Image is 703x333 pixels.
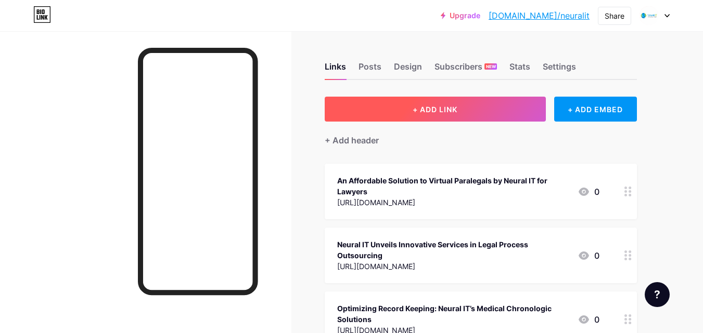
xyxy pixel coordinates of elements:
[578,313,599,326] div: 0
[325,97,546,122] button: + ADD LINK
[337,261,569,272] div: [URL][DOMAIN_NAME]
[337,239,569,261] div: Neural IT Unveils Innovative Services in Legal Process Outsourcing
[337,197,569,208] div: [URL][DOMAIN_NAME]
[441,11,480,20] a: Upgrade
[337,303,569,325] div: Optimizing Record Keeping: Neural IT’s Medical Chronologic Solutions
[554,97,637,122] div: + ADD EMBED
[639,6,659,25] img: Neural IT
[359,60,381,79] div: Posts
[578,185,599,198] div: 0
[486,63,496,70] span: NEW
[605,10,624,21] div: Share
[394,60,422,79] div: Design
[337,175,569,197] div: An Affordable Solution to Virtual Paralegals by Neural IT for Lawyers
[434,60,497,79] div: Subscribers
[413,105,457,114] span: + ADD LINK
[509,60,530,79] div: Stats
[325,60,346,79] div: Links
[489,9,590,22] a: [DOMAIN_NAME]/neuralit
[325,134,379,146] div: + Add header
[543,60,576,79] div: Settings
[578,249,599,262] div: 0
